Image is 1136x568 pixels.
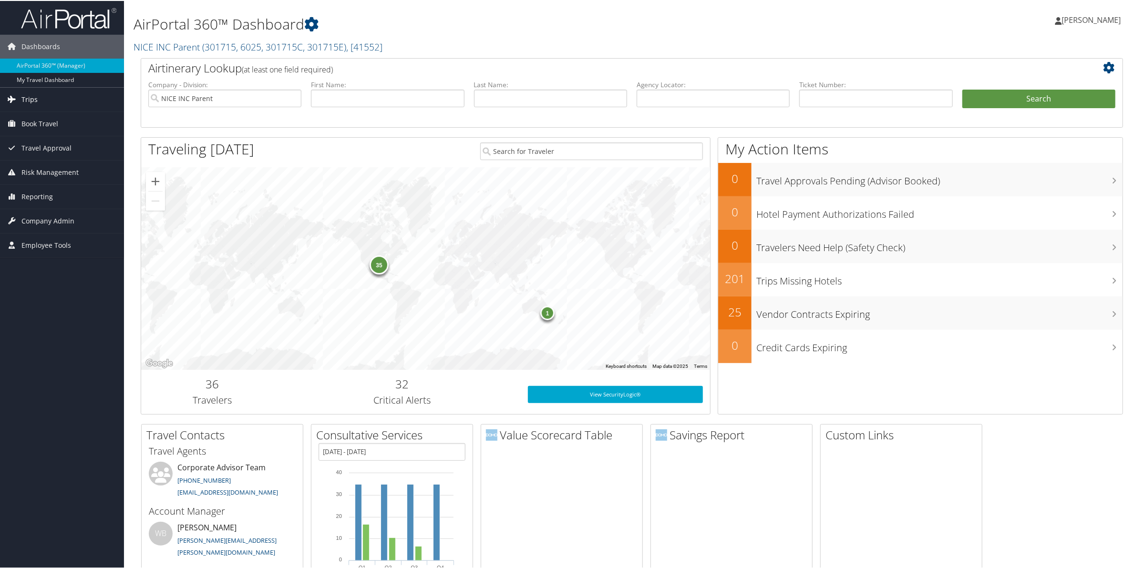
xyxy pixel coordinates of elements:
li: [PERSON_NAME] [144,521,300,560]
label: First Name: [311,79,464,89]
h3: Credit Cards Expiring [756,335,1123,354]
a: Open this area in Google Maps (opens a new window) [144,356,175,369]
h2: 0 [718,170,752,186]
h3: Travelers [148,393,276,406]
h2: 0 [718,203,752,219]
h1: AirPortal 360™ Dashboard [134,13,798,33]
h2: 25 [718,303,752,319]
h1: Traveling [DATE] [148,138,254,158]
h2: Savings Report [656,426,812,442]
h3: Critical Alerts [290,393,513,406]
img: domo-logo.png [486,428,497,440]
h2: 0 [718,236,752,253]
a: 0Credit Cards Expiring [718,329,1123,362]
div: 35 [370,254,389,274]
label: Ticket Number: [799,79,952,89]
a: 0Travel Approvals Pending (Advisor Booked) [718,162,1123,195]
h2: Airtinerary Lookup [148,59,1034,75]
button: Zoom out [146,191,165,210]
a: [PERSON_NAME][EMAIL_ADDRESS][PERSON_NAME][DOMAIN_NAME] [177,535,277,556]
h2: 0 [718,336,752,353]
h1: My Action Items [718,138,1123,158]
h3: Account Manager [149,504,296,517]
h3: Travelers Need Help (Safety Check) [756,235,1123,254]
span: Dashboards [21,34,60,58]
span: (at least one field required) [242,63,333,74]
span: Trips [21,87,38,111]
a: NICE INC Parent [134,40,382,52]
h3: Trips Missing Hotels [756,269,1123,287]
button: Zoom in [146,171,165,190]
span: Map data ©2025 [652,363,688,368]
tspan: 20 [336,512,342,518]
h2: Travel Contacts [146,426,303,442]
a: 0Travelers Need Help (Safety Check) [718,229,1123,262]
img: domo-logo.png [656,428,667,440]
span: ( 301715, 6025, 301715C, 301715E ) [202,40,346,52]
label: Agency Locator: [637,79,790,89]
a: 201Trips Missing Hotels [718,262,1123,295]
h2: Value Scorecard Table [486,426,642,442]
span: Company Admin [21,208,74,232]
tspan: 0 [339,556,342,561]
h3: Travel Agents [149,444,296,457]
label: Company - Division: [148,79,301,89]
button: Search [962,89,1115,108]
img: airportal-logo.png [21,6,116,29]
span: Employee Tools [21,233,71,256]
h3: Vendor Contracts Expiring [756,302,1123,320]
tspan: 10 [336,534,342,540]
a: [EMAIL_ADDRESS][DOMAIN_NAME] [177,487,278,496]
button: Keyboard shortcuts [606,362,647,369]
h2: 32 [290,375,513,391]
li: Corporate Advisor Team [144,461,300,500]
a: 25Vendor Contracts Expiring [718,295,1123,329]
tspan: 30 [336,490,342,496]
div: WB [149,521,173,545]
span: Book Travel [21,111,58,135]
img: Google [144,356,175,369]
a: Terms (opens in new tab) [694,363,707,368]
a: [PHONE_NUMBER] [177,475,231,484]
tspan: 40 [336,468,342,474]
span: [PERSON_NAME] [1062,14,1121,24]
span: , [ 41552 ] [346,40,382,52]
h2: Consultative Services [316,426,473,442]
h3: Travel Approvals Pending (Advisor Booked) [756,169,1123,187]
h2: 36 [148,375,276,391]
a: [PERSON_NAME] [1055,5,1130,33]
h2: Custom Links [826,426,982,442]
a: View SecurityLogic® [528,385,703,402]
h3: Hotel Payment Authorizations Failed [756,202,1123,220]
a: 0Hotel Payment Authorizations Failed [718,195,1123,229]
span: Reporting [21,184,53,208]
span: Risk Management [21,160,79,183]
span: Travel Approval [21,135,72,159]
label: Last Name: [474,79,627,89]
input: Search for Traveler [480,142,703,159]
div: 1 [540,305,555,319]
h2: 201 [718,270,752,286]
